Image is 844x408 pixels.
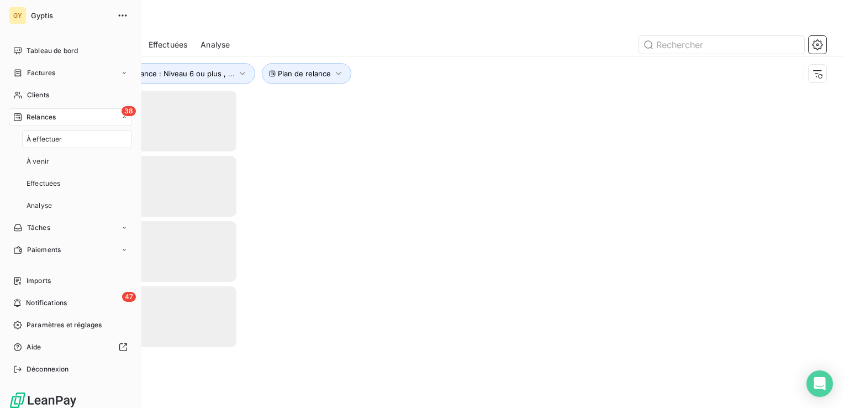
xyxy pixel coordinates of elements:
span: À effectuer [27,134,62,144]
span: Paramètres et réglages [27,320,102,330]
button: Plan de relance [262,63,351,84]
span: Analyse [201,39,230,50]
span: Niveau de relance : Niveau 6 ou plus , ... [94,69,235,78]
div: Open Intercom Messenger [806,370,833,397]
span: Paiements [27,245,61,255]
span: À venir [27,156,49,166]
span: Effectuées [27,179,61,189]
span: Gyptis [31,11,110,20]
span: Plan de relance [278,69,331,78]
span: Effectuées [149,39,188,50]
button: Niveau de relance : Niveau 6 ou plus , ... [78,63,255,84]
span: Imports [27,276,51,286]
span: 47 [122,292,136,302]
span: Déconnexion [27,364,69,374]
span: Aide [27,342,41,352]
span: Relances [27,112,56,122]
span: Factures [27,68,55,78]
span: Clients [27,90,49,100]
div: GY [9,7,27,24]
span: 38 [122,106,136,116]
a: Aide [9,338,132,356]
input: Rechercher [639,36,804,54]
span: Tableau de bord [27,46,78,56]
span: Notifications [26,298,67,308]
span: Analyse [27,201,52,211]
span: Tâches [27,223,50,233]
